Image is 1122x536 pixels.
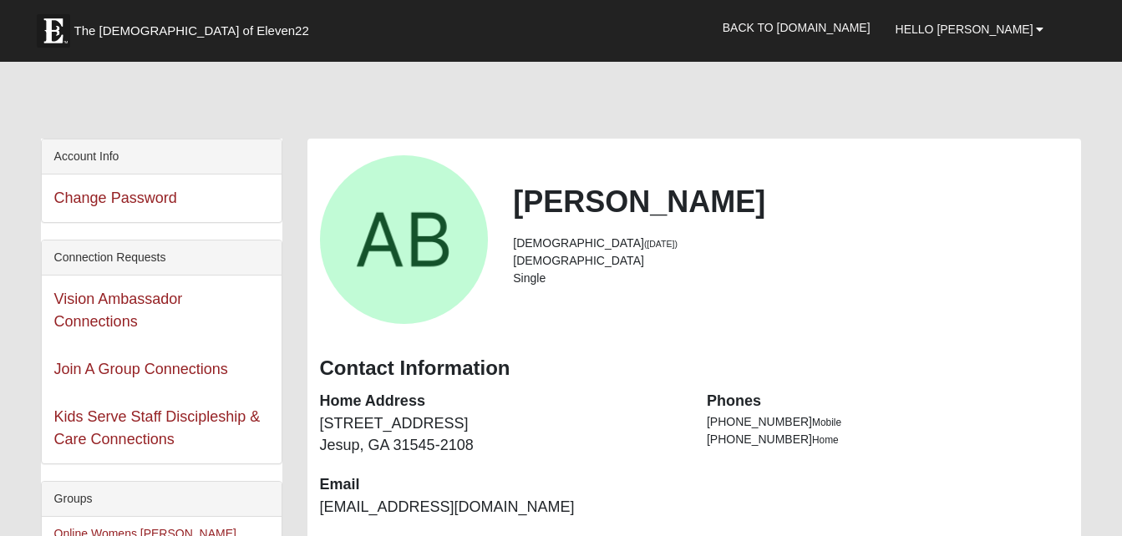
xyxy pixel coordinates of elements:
[707,431,1069,448] li: [PHONE_NUMBER]
[707,413,1069,431] li: [PHONE_NUMBER]
[513,184,1069,220] h2: [PERSON_NAME]
[28,6,363,48] a: The [DEMOGRAPHIC_DATA] of Eleven22
[320,474,682,496] dt: Email
[54,291,183,330] a: Vision Ambassador Connections
[513,252,1069,270] li: [DEMOGRAPHIC_DATA]
[644,239,678,249] small: ([DATE])
[513,270,1069,287] li: Single
[320,356,1069,381] h3: Contact Information
[74,23,309,39] span: The [DEMOGRAPHIC_DATA] of Eleven22
[710,7,883,48] a: Back to [DOMAIN_NAME]
[812,417,841,428] span: Mobile
[54,190,177,206] a: Change Password
[896,23,1033,36] span: Hello [PERSON_NAME]
[320,391,682,412] dt: Home Address
[320,497,682,518] dd: [EMAIL_ADDRESS][DOMAIN_NAME]
[320,413,682,456] dd: [STREET_ADDRESS] Jesup, GA 31545-2108
[707,391,1069,412] dt: Phones
[320,155,489,324] a: View Fullsize Photo
[37,14,70,48] img: Eleven22 logo
[54,408,261,448] a: Kids Serve Staff Discipleship & Care Connections
[42,240,282,276] div: Connection Requests
[883,8,1057,50] a: Hello [PERSON_NAME]
[54,361,228,377] a: Join A Group Connections
[42,139,282,174] div: Account Info
[513,235,1069,252] li: [DEMOGRAPHIC_DATA]
[812,434,839,446] span: Home
[42,482,282,517] div: Groups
